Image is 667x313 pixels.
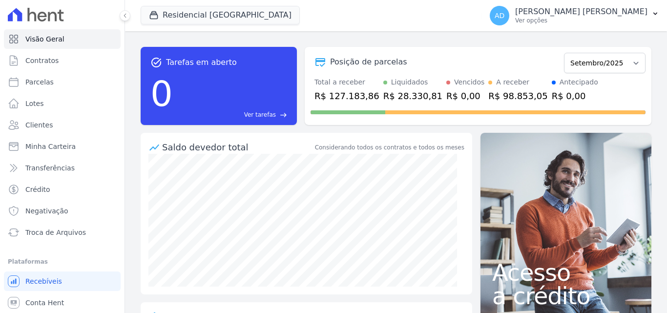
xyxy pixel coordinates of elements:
[25,34,64,44] span: Visão Geral
[315,143,464,152] div: Considerando todos os contratos e todos os meses
[4,271,121,291] a: Recebíveis
[492,284,640,308] span: a crédito
[552,89,598,103] div: R$ 0,00
[25,142,76,151] span: Minha Carteira
[25,99,44,108] span: Lotes
[383,89,442,103] div: R$ 28.330,81
[482,2,667,29] button: AD [PERSON_NAME] [PERSON_NAME] Ver opções
[4,293,121,313] a: Conta Hent
[454,77,484,87] div: Vencidos
[25,77,54,87] span: Parcelas
[492,261,640,284] span: Acesso
[515,7,647,17] p: [PERSON_NAME] [PERSON_NAME]
[25,56,59,65] span: Contratos
[166,57,237,68] span: Tarefas em aberto
[25,206,68,216] span: Negativação
[25,298,64,308] span: Conta Hent
[141,6,300,24] button: Residencial [GEOGRAPHIC_DATA]
[314,77,379,87] div: Total a receber
[25,185,50,194] span: Crédito
[4,201,121,221] a: Negativação
[4,180,121,199] a: Crédito
[4,29,121,49] a: Visão Geral
[488,89,547,103] div: R$ 98.853,05
[4,115,121,135] a: Clientes
[330,56,407,68] div: Posição de parcelas
[496,77,529,87] div: A receber
[150,57,162,68] span: task_alt
[244,110,276,119] span: Ver tarefas
[4,158,121,178] a: Transferências
[162,141,313,154] div: Saldo devedor total
[314,89,379,103] div: R$ 127.183,86
[4,223,121,242] a: Troca de Arquivos
[4,137,121,156] a: Minha Carteira
[560,77,598,87] div: Antecipado
[4,72,121,92] a: Parcelas
[4,51,121,70] a: Contratos
[25,120,53,130] span: Clientes
[25,163,75,173] span: Transferências
[280,111,287,119] span: east
[8,256,117,268] div: Plataformas
[177,110,287,119] a: Ver tarefas east
[25,228,86,237] span: Troca de Arquivos
[4,94,121,113] a: Lotes
[515,17,647,24] p: Ver opções
[391,77,428,87] div: Liquidados
[150,68,173,119] div: 0
[495,12,504,19] span: AD
[446,89,484,103] div: R$ 0,00
[25,276,62,286] span: Recebíveis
